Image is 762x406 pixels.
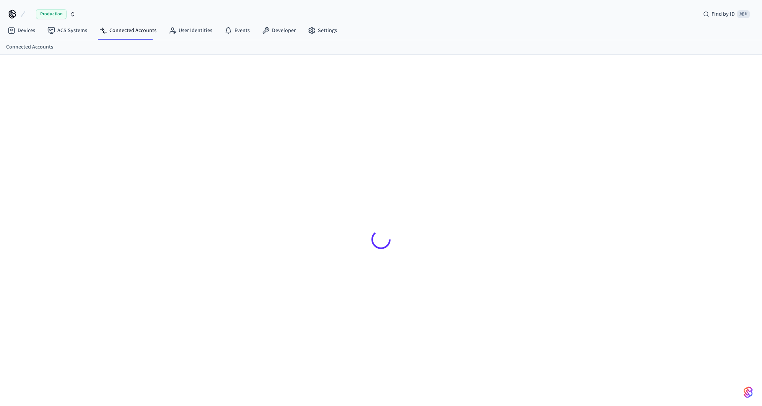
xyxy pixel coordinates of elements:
[697,7,756,21] div: Find by ID⌘ K
[218,24,256,37] a: Events
[302,24,343,37] a: Settings
[256,24,302,37] a: Developer
[41,24,93,37] a: ACS Systems
[712,10,735,18] span: Find by ID
[737,10,750,18] span: ⌘ K
[93,24,163,37] a: Connected Accounts
[2,24,41,37] a: Devices
[163,24,218,37] a: User Identities
[6,43,53,51] a: Connected Accounts
[36,9,67,19] span: Production
[744,386,753,398] img: SeamLogoGradient.69752ec5.svg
